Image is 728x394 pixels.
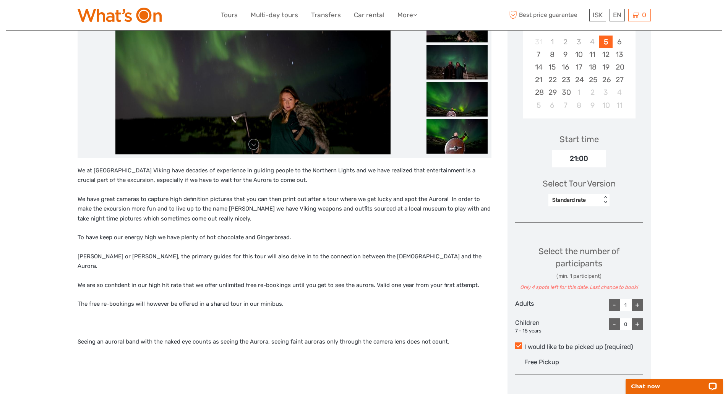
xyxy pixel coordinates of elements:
[552,150,606,167] div: 21:00
[621,370,728,394] iframe: LiveChat chat widget
[572,86,585,99] div: Choose Wednesday, October 1st, 2025
[515,245,643,291] div: Select the number of participants
[78,299,491,309] p: The free re-bookings will however be offered in a shared tour in our minibus.
[602,196,609,204] div: < >
[545,73,559,86] div: Choose Monday, September 22nd, 2025
[532,86,545,99] div: Choose Sunday, September 28th, 2025
[515,342,643,352] label: I would like to be picked up (required)
[221,10,238,21] a: Tours
[632,299,643,311] div: +
[515,299,558,311] div: Adults
[572,99,585,112] div: Choose Wednesday, October 8th, 2025
[599,99,613,112] div: Choose Friday, October 10th, 2025
[545,36,559,48] div: Not available Monday, September 1st, 2025
[613,99,626,112] div: Choose Saturday, October 11th, 2025
[586,36,599,48] div: Not available Thursday, September 4th, 2025
[586,73,599,86] div: Choose Thursday, September 25th, 2025
[632,318,643,330] div: +
[426,45,488,79] img: 61f1e554a70c41e2b4716c063e6a5874_slider_thumbnail.jpeg
[559,73,572,86] div: Choose Tuesday, September 23rd, 2025
[559,61,572,73] div: Choose Tuesday, September 16th, 2025
[532,61,545,73] div: Choose Sunday, September 14th, 2025
[599,36,613,48] div: Choose Friday, September 5th, 2025
[609,299,620,311] div: -
[593,11,603,19] span: ISK
[586,48,599,61] div: Choose Thursday, September 11th, 2025
[599,61,613,73] div: Choose Friday, September 19th, 2025
[572,73,585,86] div: Choose Wednesday, September 24th, 2025
[572,48,585,61] div: Choose Wednesday, September 10th, 2025
[610,9,625,21] div: EN
[545,48,559,61] div: Choose Monday, September 8th, 2025
[559,86,572,99] div: Choose Tuesday, September 30th, 2025
[613,61,626,73] div: Choose Saturday, September 20th, 2025
[559,36,572,48] div: Not available Tuesday, September 2nd, 2025
[78,195,491,224] p: We have great cameras to capture high definition pictures that you can then print out after a tou...
[532,99,545,112] div: Choose Sunday, October 5th, 2025
[78,281,491,290] p: We are so confident in our high hit rate that we offer unlimited free re-bookings until you get t...
[311,10,341,21] a: Transfers
[613,48,626,61] div: Choose Saturday, September 13th, 2025
[586,61,599,73] div: Choose Thursday, September 18th, 2025
[507,9,587,21] span: Best price guarantee
[515,284,643,291] div: Only 4 spots left for this date. Last chance to book!
[426,119,488,154] img: 144d92d57d3b440183f267238fd0843a_slider_thumbnail.jpeg
[572,36,585,48] div: Not available Wednesday, September 3rd, 2025
[78,8,162,23] img: What's On
[613,73,626,86] div: Choose Saturday, September 27th, 2025
[515,318,558,334] div: Children
[515,272,643,280] div: (min. 1 participant)
[532,73,545,86] div: Choose Sunday, September 21st, 2025
[426,82,488,117] img: 846348ad4bce43e48d6f749c47998196_slider_thumbnail.jpeg
[599,86,613,99] div: Choose Friday, October 3rd, 2025
[559,99,572,112] div: Choose Tuesday, October 7th, 2025
[532,36,545,48] div: Not available Sunday, August 31st, 2025
[354,10,384,21] a: Car rental
[572,61,585,73] div: Choose Wednesday, September 17th, 2025
[613,86,626,99] div: Choose Saturday, October 4th, 2025
[609,318,620,330] div: -
[78,252,491,271] p: [PERSON_NAME] or [PERSON_NAME], the primary guides for this tour will also delve in to the connec...
[613,36,626,48] div: Choose Saturday, September 6th, 2025
[545,86,559,99] div: Choose Monday, September 29th, 2025
[545,99,559,112] div: Choose Monday, October 6th, 2025
[532,48,545,61] div: Choose Sunday, September 7th, 2025
[78,337,491,347] p: Seeing an auroral band with the naked eye counts as seeing the Aurora, seeing faint auroras only ...
[543,178,616,190] div: Select Tour Version
[552,196,598,204] div: Standard rate
[586,99,599,112] div: Choose Thursday, October 9th, 2025
[641,11,647,19] span: 0
[397,10,417,21] a: More
[599,48,613,61] div: Choose Friday, September 12th, 2025
[78,166,491,185] p: We at [GEOGRAPHIC_DATA] Viking have decades of experience in guiding people to the Northern Light...
[78,233,491,243] p: To have keep our energy high we have plenty of hot chocolate and Gingerbread.
[586,86,599,99] div: Choose Thursday, October 2nd, 2025
[524,358,559,366] span: Free Pickup
[559,48,572,61] div: Choose Tuesday, September 9th, 2025
[559,133,599,145] div: Start time
[251,10,298,21] a: Multi-day tours
[525,36,633,112] div: month 2025-09
[599,73,613,86] div: Choose Friday, September 26th, 2025
[515,328,558,335] div: 7 - 15 years
[545,61,559,73] div: Choose Monday, September 15th, 2025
